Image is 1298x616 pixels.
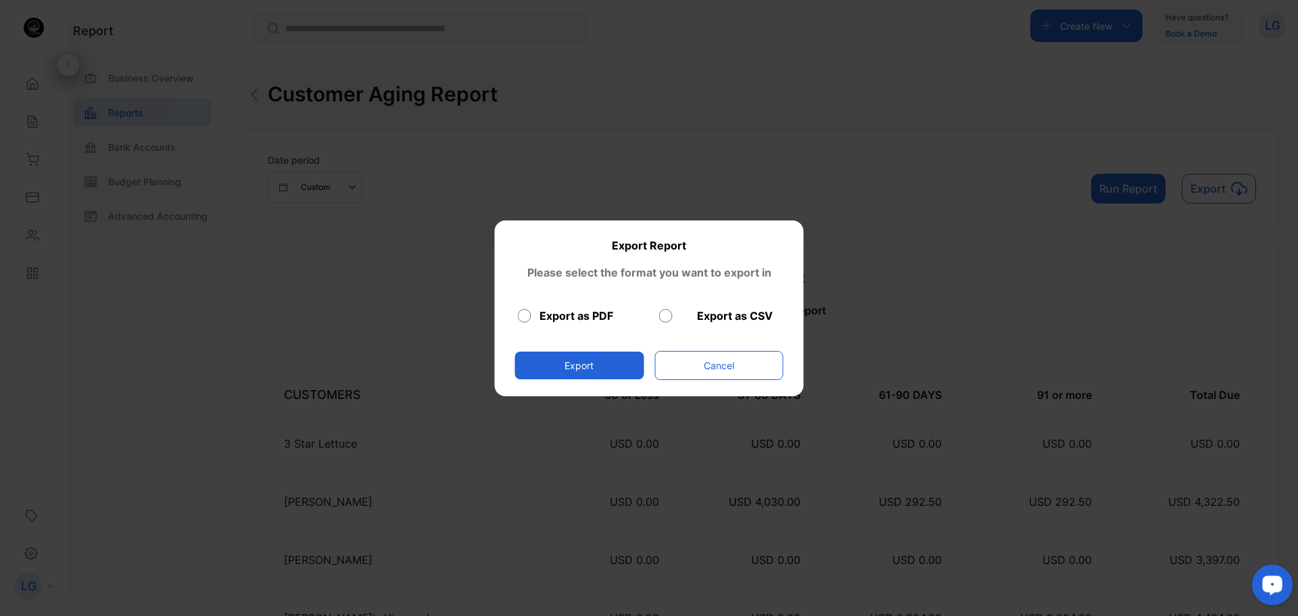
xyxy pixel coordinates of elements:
[515,254,784,281] p: Please select the format you want to export in
[654,351,784,380] button: Cancel
[515,352,644,379] button: Export
[697,308,773,324] label: Export as CSV
[515,237,784,254] div: Export Report
[1241,559,1298,616] iframe: LiveChat chat widget
[539,308,613,324] label: Export as PDF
